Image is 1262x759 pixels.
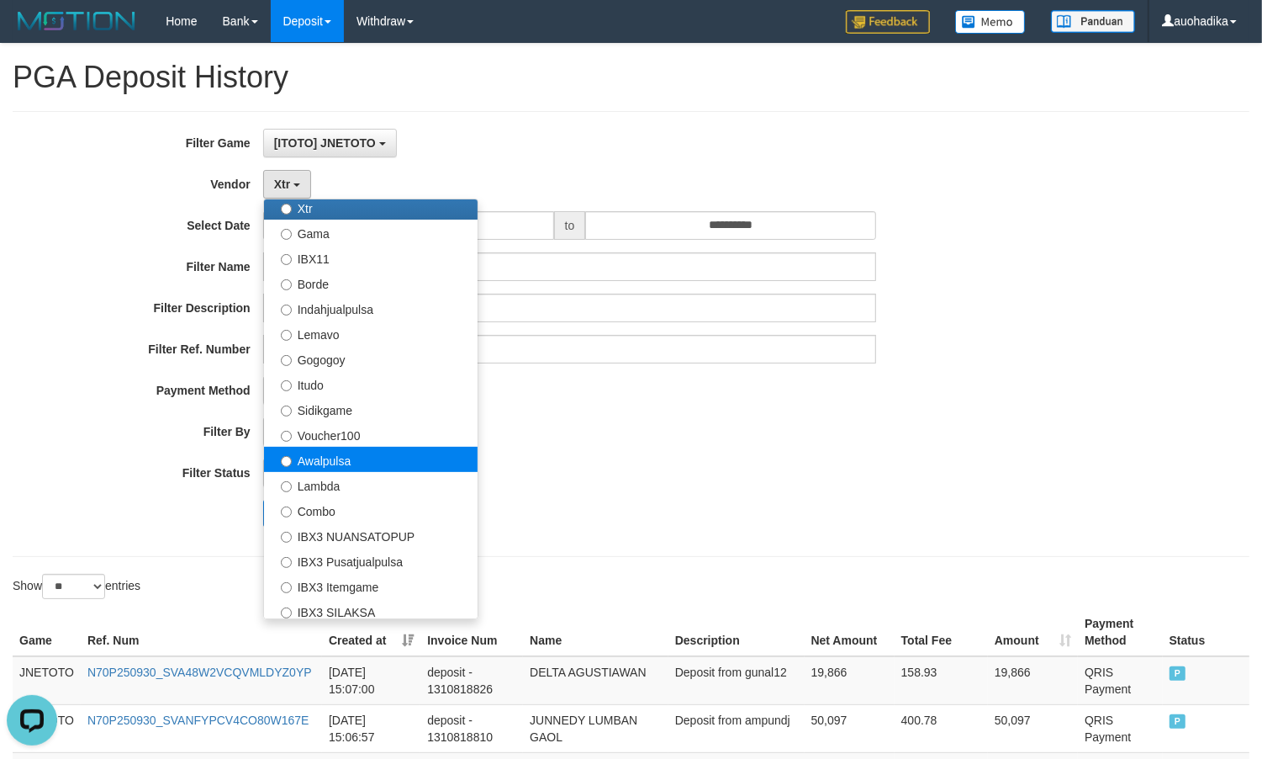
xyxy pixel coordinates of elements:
[805,704,895,752] td: 50,097
[264,396,478,422] label: Sidikgame
[281,532,292,543] input: IBX3 NUANSATOPUP
[264,270,478,295] label: Borde
[42,574,105,599] select: Showentries
[264,497,478,523] label: Combo
[1051,10,1135,33] img: panduan.png
[281,229,292,240] input: Gama
[895,656,988,705] td: 158.93
[263,129,397,157] button: [ITOTO] JNETOTO
[281,204,292,215] input: Xtr
[264,472,478,497] label: Lambda
[264,598,478,624] label: IBX3 SILAKSA
[988,704,1078,752] td: 50,097
[264,346,478,371] label: Gogogoy
[264,321,478,346] label: Lemavo
[1163,608,1249,656] th: Status
[264,447,478,472] label: Awalpulsa
[895,704,988,752] td: 400.78
[955,10,1026,34] img: Button%20Memo.svg
[668,656,805,705] td: Deposit from gunal12
[7,7,57,57] button: Open LiveChat chat widget
[281,380,292,391] input: Itudo
[281,582,292,593] input: IBX3 Itemgame
[281,608,292,618] input: IBX3 SILAKSA
[264,245,478,270] label: IBX11
[264,194,478,220] label: Xtr
[87,714,309,727] a: N70P250930_SVANFYPCV4CO80W167E
[554,211,586,240] span: to
[846,10,930,34] img: Feedback.jpg
[523,704,668,752] td: JUNNEDY LUMBAN GAOL
[274,178,290,191] span: Xtr
[1170,666,1186,681] span: PAID
[281,330,292,341] input: Lemavo
[420,704,523,752] td: deposit - 1310818810
[523,656,668,705] td: DELTA AGUSTIAWAN
[805,608,895,656] th: Net Amount
[1078,656,1163,705] td: QRIS Payment
[281,456,292,467] input: Awalpulsa
[1078,608,1163,656] th: Payment Method
[668,704,805,752] td: Deposit from ampundj
[1078,704,1163,752] td: QRIS Payment
[1170,714,1186,729] span: PAID
[263,170,311,199] button: Xtr
[264,573,478,598] label: IBX3 Itemgame
[805,656,895,705] td: 19,866
[668,608,805,656] th: Description
[13,656,81,705] td: JNETOTO
[264,548,478,573] label: IBX3 Pusatjualpulsa
[322,704,420,752] td: [DATE] 15:06:57
[13,574,140,599] label: Show entries
[281,557,292,568] input: IBX3 Pusatjualpulsa
[81,608,322,656] th: Ref. Num
[281,481,292,492] input: Lambda
[13,608,81,656] th: Game
[264,422,478,447] label: Voucher100
[13,61,1249,94] h1: PGA Deposit History
[264,523,478,548] label: IBX3 NUANSATOPUP
[264,295,478,321] label: Indahjualpulsa
[523,608,668,656] th: Name
[264,371,478,396] label: Itudo
[895,608,988,656] th: Total Fee
[281,254,292,265] input: IBX11
[322,608,420,656] th: Created at: activate to sort column ascending
[281,305,292,316] input: Indahjualpulsa
[13,8,140,34] img: MOTION_logo.png
[281,507,292,517] input: Combo
[281,355,292,366] input: Gogogoy
[322,656,420,705] td: [DATE] 15:07:00
[264,220,478,245] label: Gama
[420,608,523,656] th: Invoice Num
[420,656,523,705] td: deposit - 1310818826
[281,406,292,417] input: Sidikgame
[988,656,1078,705] td: 19,866
[281,279,292,290] input: Borde
[988,608,1078,656] th: Amount: activate to sort column ascending
[281,431,292,442] input: Voucher100
[274,136,376,150] span: [ITOTO] JNETOTO
[87,666,312,679] a: N70P250930_SVA48W2VCQVMLDYZ0YP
